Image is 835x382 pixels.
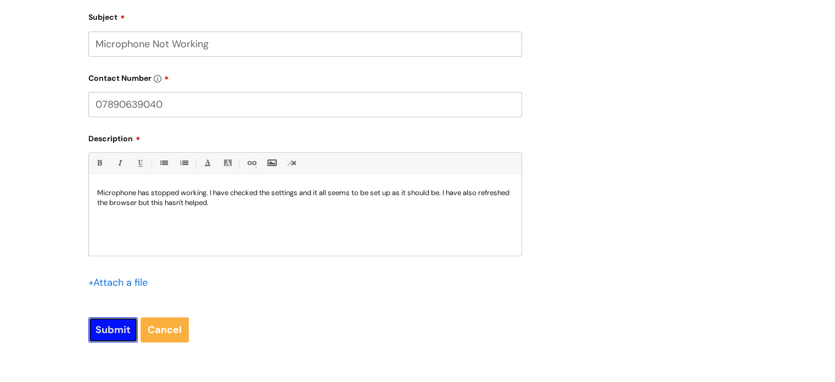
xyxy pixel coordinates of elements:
a: 1. Ordered List (Ctrl-Shift-8) [177,156,190,170]
a: Remove formatting (Ctrl-\) [285,156,299,170]
a: Font Color [200,156,214,170]
a: Back Color [221,156,234,170]
span: + [88,276,93,289]
label: Subject [88,9,522,22]
div: Attach a file [88,274,154,291]
a: Underline(Ctrl-U) [133,156,147,170]
label: Contact Number [88,70,522,83]
a: Italic (Ctrl-I) [113,156,126,170]
a: Link [244,156,258,170]
a: Insert Image... [265,156,278,170]
input: Submit [88,317,138,342]
label: Description [88,130,522,143]
a: • Unordered List (Ctrl-Shift-7) [156,156,170,170]
p: Microphone has stopped working. I have checked the settings and it all seems to be set up as it s... [97,188,513,208]
img: info-icon.svg [154,75,161,82]
a: Bold (Ctrl-B) [92,156,106,170]
a: Cancel [141,317,189,342]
